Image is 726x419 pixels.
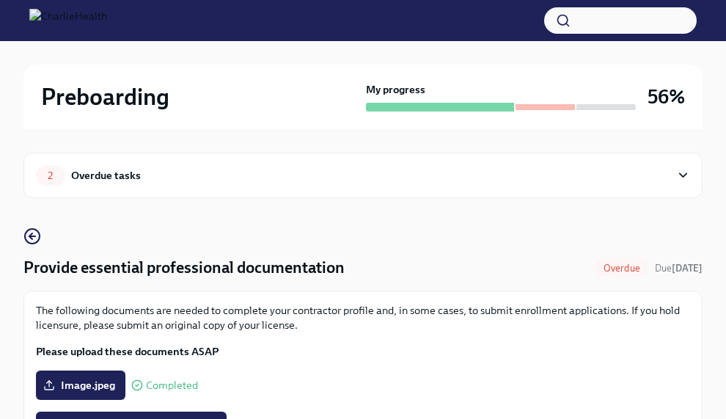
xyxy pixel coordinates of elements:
[39,170,62,181] span: 2
[672,263,703,274] strong: [DATE]
[71,167,141,183] div: Overdue tasks
[595,263,649,274] span: Overdue
[29,9,107,32] img: CharlieHealth
[46,378,115,393] span: Image.jpeg
[36,303,690,332] p: The following documents are needed to complete your contractor profile and, in some cases, to sub...
[655,263,703,274] span: Due
[655,261,703,275] span: August 13th, 2025 08:00
[36,345,219,358] strong: Please upload these documents ASAP
[146,380,198,391] span: Completed
[366,82,425,97] strong: My progress
[36,371,125,400] label: Image.jpeg
[41,82,169,112] h2: Preboarding
[23,257,345,279] h4: Provide essential professional documentation
[648,84,685,110] h3: 56%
